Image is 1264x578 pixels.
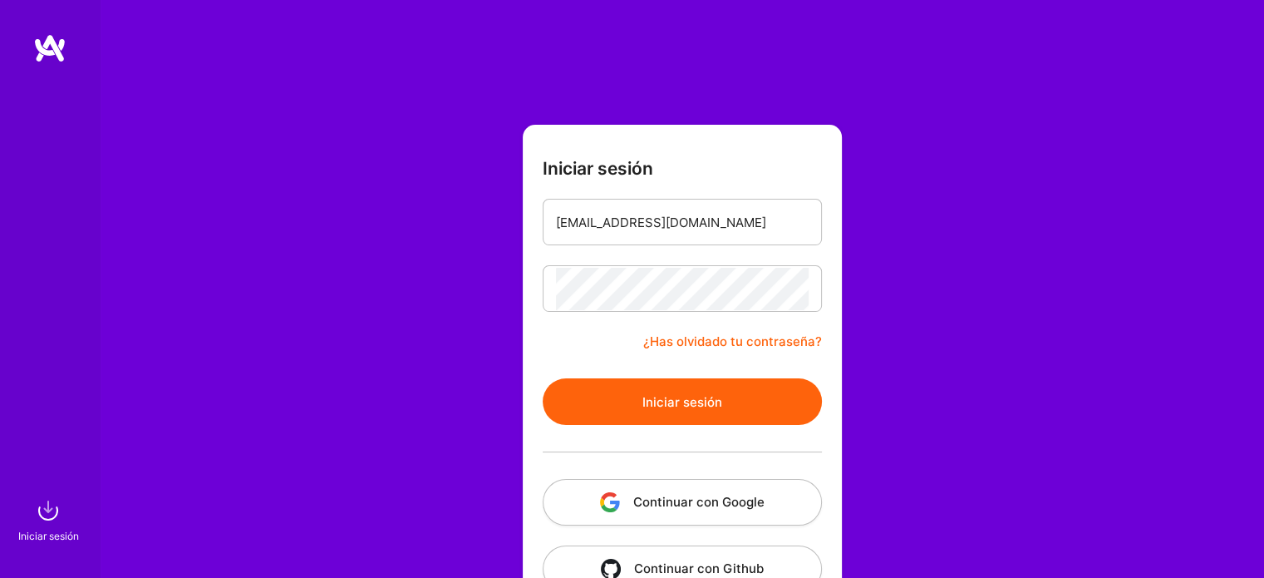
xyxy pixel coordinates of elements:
img: iniciar sesión [32,494,65,527]
button: Continuar con Google [543,479,822,526]
font: Iniciar sesión [543,158,653,179]
img: logo [33,33,66,63]
font: Continuar con Github [634,561,764,576]
font: ¿Has olvidado tu contraseña? [643,333,822,349]
button: Iniciar sesión [543,378,822,425]
font: Continuar con Google [633,494,765,510]
font: Iniciar sesión [642,394,722,410]
img: icono [600,492,620,512]
input: Correo electrónico... [556,201,809,244]
font: Iniciar sesión [18,530,79,542]
a: ¿Has olvidado tu contraseña? [643,332,822,352]
a: iniciar sesiónIniciar sesión [22,494,79,545]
